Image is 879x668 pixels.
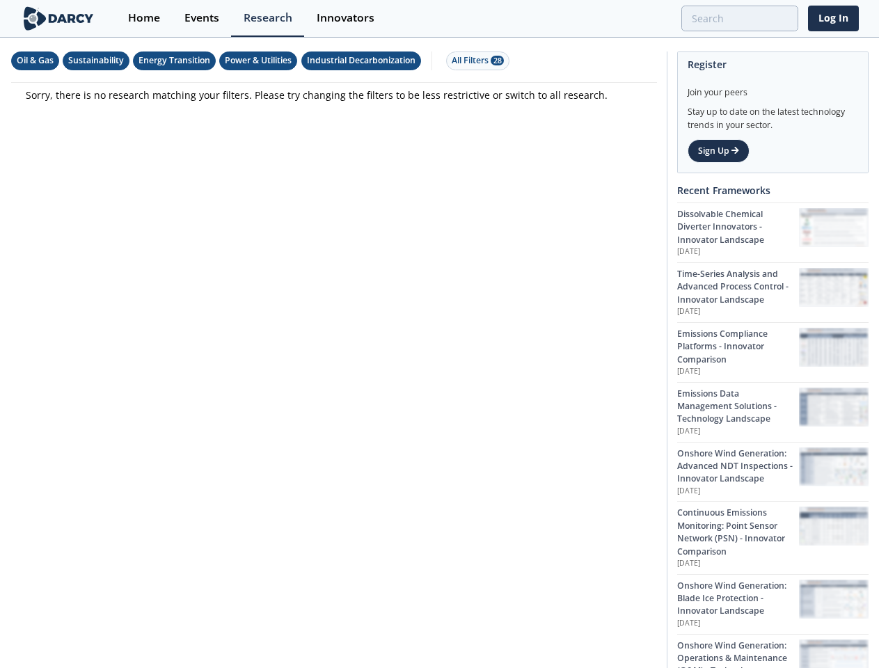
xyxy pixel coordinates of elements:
[677,558,799,569] p: [DATE]
[301,51,421,70] button: Industrial Decarbonization
[688,77,858,99] div: Join your peers
[688,99,858,132] div: Stay up to date on the latest technology trends in your sector.
[17,54,54,67] div: Oil & Gas
[677,501,869,573] a: Continuous Emissions Monitoring: Point Sensor Network (PSN) - Innovator Comparison [DATE] Continu...
[677,580,799,618] div: Onshore Wind Generation: Blade Ice Protection - Innovator Landscape
[677,426,799,437] p: [DATE]
[808,6,859,31] a: Log In
[446,51,509,70] button: All Filters 28
[491,56,504,65] span: 28
[133,51,216,70] button: Energy Transition
[677,322,869,382] a: Emissions Compliance Platforms - Innovator Comparison [DATE] Emissions Compliance Platforms - Inn...
[677,618,799,629] p: [DATE]
[225,54,292,67] div: Power & Utilities
[677,382,869,442] a: Emissions Data Management Solutions - Technology Landscape [DATE] Emissions Data Management Solut...
[219,51,297,70] button: Power & Utilities
[128,13,160,24] div: Home
[184,13,219,24] div: Events
[11,51,59,70] button: Oil & Gas
[677,268,799,306] div: Time-Series Analysis and Advanced Process Control - Innovator Landscape
[307,54,415,67] div: Industrial Decarbonization
[68,54,124,67] div: Sustainability
[677,306,799,317] p: [DATE]
[677,366,799,377] p: [DATE]
[688,139,750,163] a: Sign Up
[26,88,642,102] p: Sorry, there is no research matching your filters. Please try changing the filters to be less res...
[677,486,799,497] p: [DATE]
[688,52,858,77] div: Register
[677,246,799,257] p: [DATE]
[677,178,869,202] div: Recent Frameworks
[677,262,869,322] a: Time-Series Analysis and Advanced Process Control - Innovator Landscape [DATE] Time-Series Analys...
[677,328,799,366] div: Emissions Compliance Platforms - Innovator Comparison
[677,208,799,246] div: Dissolvable Chemical Diverter Innovators - Innovator Landscape
[317,13,374,24] div: Innovators
[677,388,799,426] div: Emissions Data Management Solutions - Technology Landscape
[677,447,799,486] div: Onshore Wind Generation: Advanced NDT Inspections - Innovator Landscape
[677,202,869,262] a: Dissolvable Chemical Diverter Innovators - Innovator Landscape [DATE] Dissolvable Chemical Divert...
[677,507,799,558] div: Continuous Emissions Monitoring: Point Sensor Network (PSN) - Innovator Comparison
[244,13,292,24] div: Research
[138,54,210,67] div: Energy Transition
[681,6,798,31] input: Advanced Search
[63,51,129,70] button: Sustainability
[677,442,869,502] a: Onshore Wind Generation: Advanced NDT Inspections - Innovator Landscape [DATE] Onshore Wind Gener...
[21,6,97,31] img: logo-wide.svg
[452,54,504,67] div: All Filters
[677,574,869,634] a: Onshore Wind Generation: Blade Ice Protection - Innovator Landscape [DATE] Onshore Wind Generatio...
